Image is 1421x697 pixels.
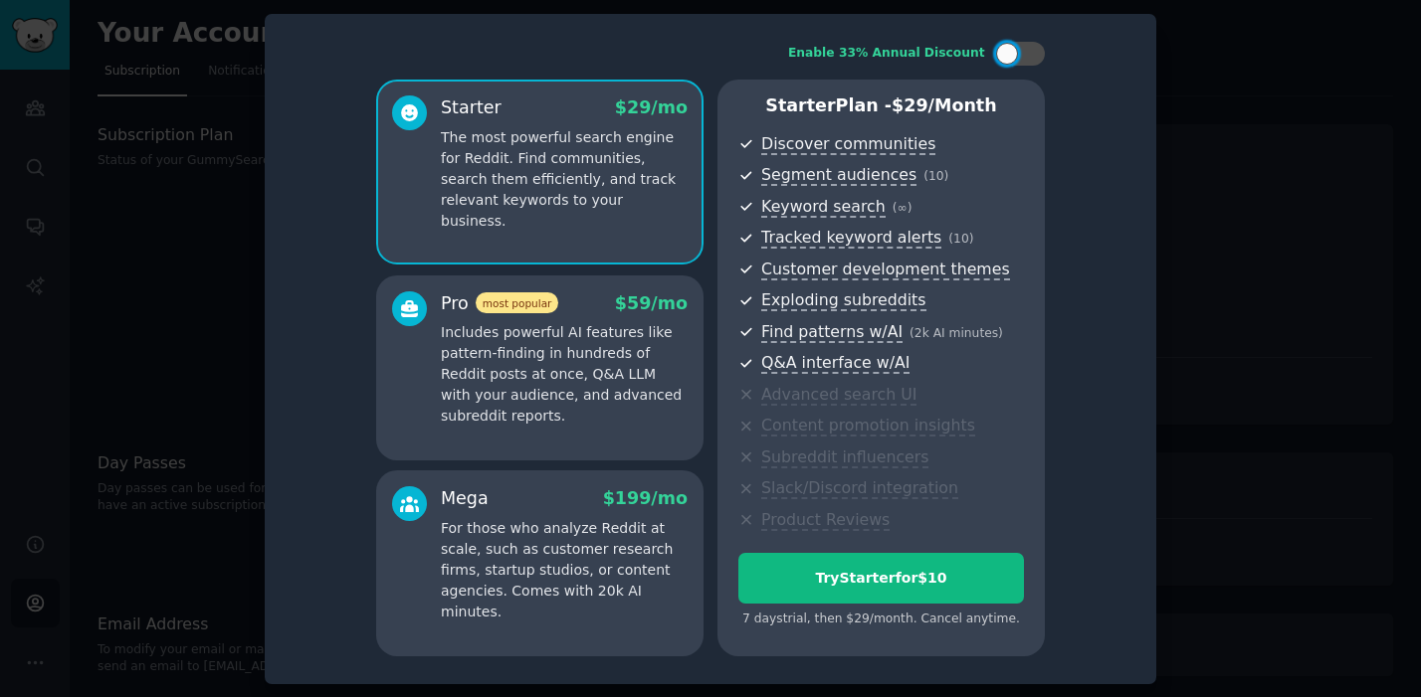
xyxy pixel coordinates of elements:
[761,197,886,218] span: Keyword search
[761,290,925,311] span: Exploding subreddits
[441,291,558,316] div: Pro
[910,326,1003,340] span: ( 2k AI minutes )
[761,416,975,436] span: Content promotion insights
[948,232,973,246] span: ( 10 )
[441,322,688,427] p: Includes powerful AI features like pattern-finding in hundreds of Reddit posts at once, Q&A LLM w...
[761,134,935,155] span: Discover communities
[923,169,948,183] span: ( 10 )
[892,95,997,115] span: $ 29 /month
[761,447,928,468] span: Subreddit influencers
[761,385,916,406] span: Advanced search UI
[738,93,1024,118] p: Starter Plan -
[761,228,941,249] span: Tracked keyword alerts
[761,165,916,186] span: Segment audiences
[738,610,1024,628] div: 7 days trial, then $ 29 /month . Cancel anytime.
[761,353,910,374] span: Q&A interface w/AI
[788,45,985,63] div: Enable 33% Annual Discount
[738,553,1024,604] button: TryStarterfor$10
[441,518,688,622] p: For those who analyze Reddit at scale, such as customer research firms, startup studios, or conte...
[761,322,903,343] span: Find patterns w/AI
[739,568,1023,589] div: Try Starter for $10
[893,201,913,215] span: ( ∞ )
[441,127,688,232] p: The most powerful search engine for Reddit. Find communities, search them efficiently, and track ...
[441,486,489,511] div: Mega
[615,293,688,313] span: $ 59 /mo
[615,97,688,117] span: $ 29 /mo
[761,260,1010,280] span: Customer development themes
[761,478,958,499] span: Slack/Discord integration
[441,95,502,120] div: Starter
[761,510,890,531] span: Product Reviews
[603,488,688,508] span: $ 199 /mo
[476,292,559,313] span: most popular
